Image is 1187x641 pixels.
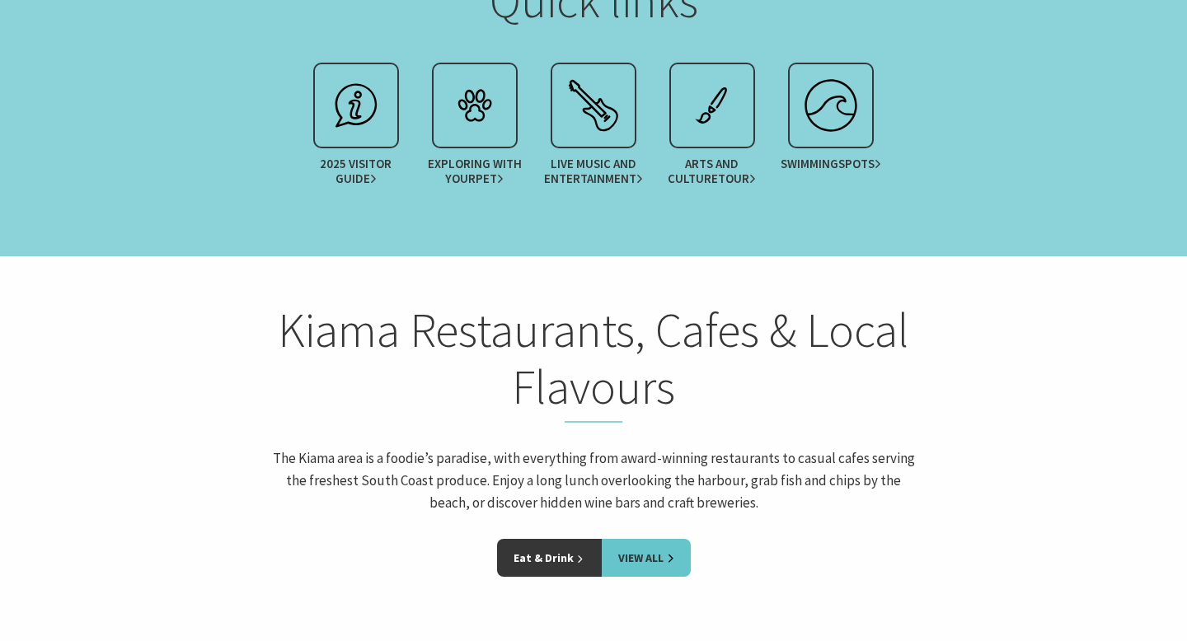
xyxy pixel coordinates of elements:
[476,171,504,186] span: Pet
[534,63,653,194] a: Live Music andEntertainment
[838,157,881,171] span: spots
[297,63,415,194] a: 2025 VisitorGuide
[772,63,890,194] a: Swimmingspots
[415,63,534,194] a: Exploring with yourPet
[602,539,691,577] a: View All
[653,63,772,194] a: Arts and CultureTour
[442,73,508,138] img: petcare.svg
[544,171,643,186] span: Entertainment
[718,171,756,186] span: Tour
[270,447,917,515] p: The Kiama area is a foodie’s paradise, with everything from award-winning restaurants to casual c...
[323,73,389,138] img: info.svg
[497,539,602,577] a: Eat & Drink
[304,157,407,186] span: 2025 Visitor
[781,157,881,171] span: Swimming
[679,73,745,138] img: exhibit.svg
[270,302,917,423] h2: Kiama Restaurants, Cafes & Local Flavours
[335,171,377,186] span: Guide
[660,157,763,186] span: Arts and Culture
[423,157,526,186] span: Exploring with your
[542,157,645,186] span: Live Music and
[798,73,864,138] img: surfing.svg
[561,73,626,138] img: festival.svg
